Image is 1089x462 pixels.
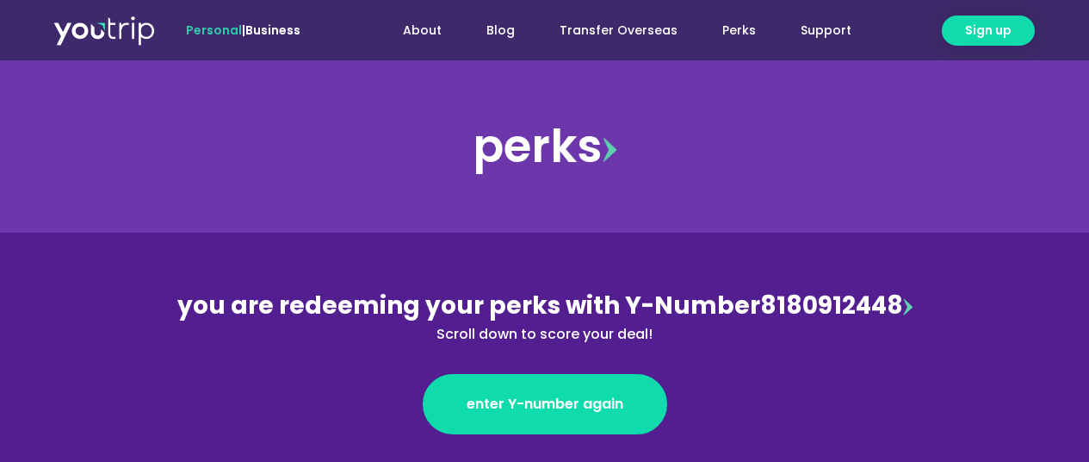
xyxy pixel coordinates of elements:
[464,15,537,47] a: Blog
[381,15,464,47] a: About
[186,22,300,39] span: |
[245,22,300,39] a: Business
[177,289,760,322] span: you are redeeming your perks with Y-Number
[965,22,1012,40] span: Sign up
[423,374,667,434] a: enter Y-number again
[171,288,919,345] div: 8180912448
[700,15,778,47] a: Perks
[186,22,242,39] span: Personal
[171,324,919,345] div: Scroll down to score your deal!
[942,16,1035,46] a: Sign up
[537,15,700,47] a: Transfer Overseas
[778,15,874,47] a: Support
[347,15,874,47] nav: Menu
[467,394,623,415] span: enter Y-number again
